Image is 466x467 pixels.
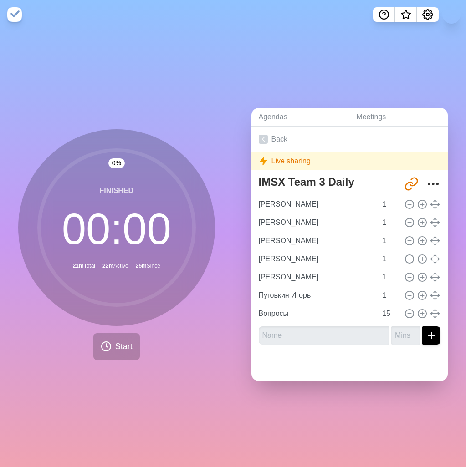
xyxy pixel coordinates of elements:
[379,286,400,305] input: Mins
[373,7,395,22] button: Help
[349,108,448,127] a: Meetings
[424,175,442,193] button: More
[379,268,400,286] input: Mins
[115,340,133,353] span: Start
[93,333,140,360] button: Start
[391,326,420,345] input: Mins
[255,268,377,286] input: Name
[402,175,420,193] button: Share link
[259,326,390,345] input: Name
[395,7,417,22] button: What’s new
[255,286,377,305] input: Name
[251,127,448,152] a: Back
[379,232,400,250] input: Mins
[251,108,349,127] a: Agendas
[379,250,400,268] input: Mins
[255,250,377,268] input: Name
[255,213,377,232] input: Name
[379,305,400,323] input: Mins
[7,7,22,22] img: timeblocks logo
[251,152,448,170] div: Live sharing
[255,195,377,213] input: Name
[255,305,377,323] input: Name
[379,195,400,213] input: Mins
[255,232,377,250] input: Name
[417,7,439,22] button: Settings
[379,213,400,232] input: Mins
